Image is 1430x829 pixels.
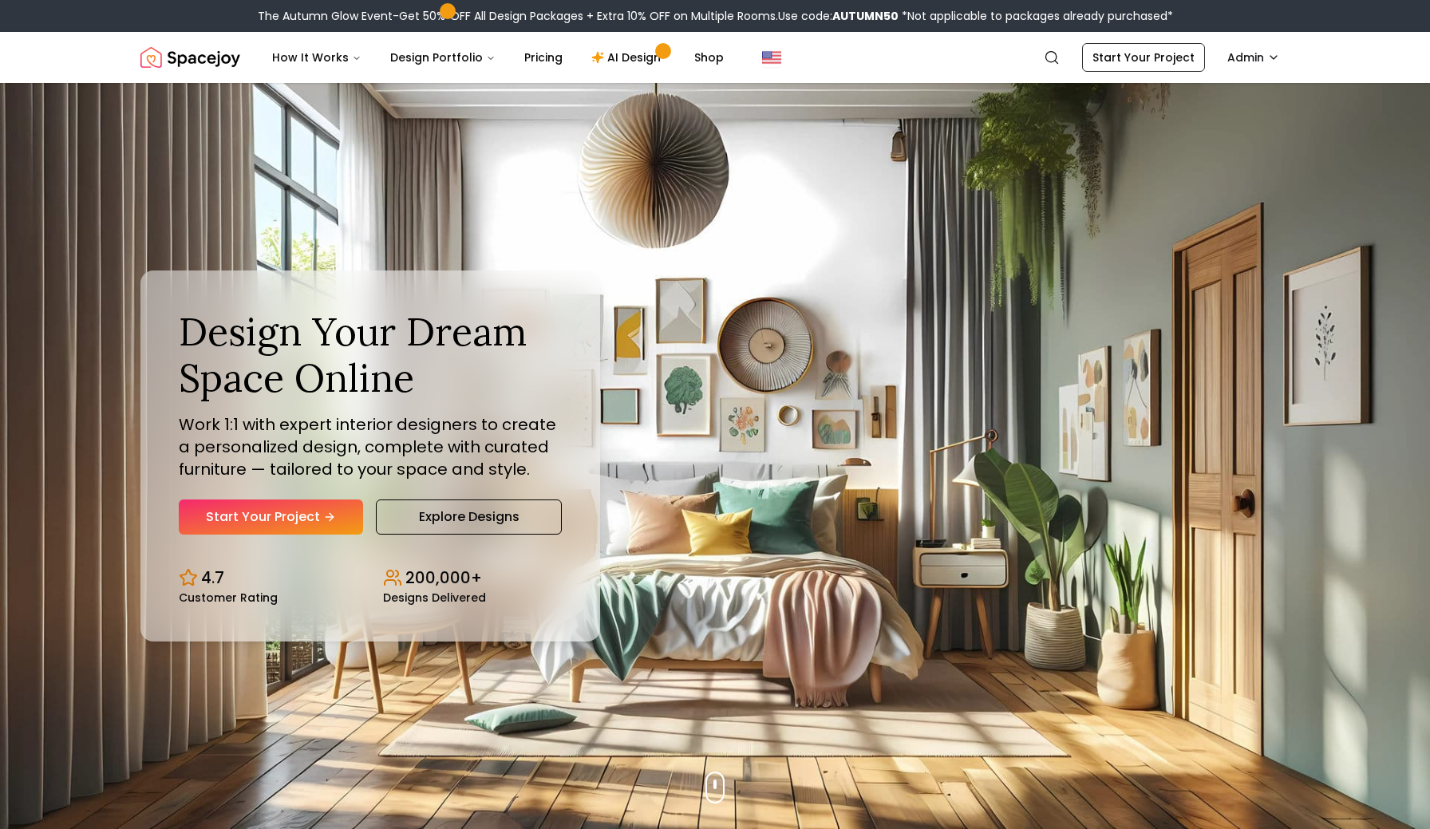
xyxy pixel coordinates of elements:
span: *Not applicable to packages already purchased* [899,8,1173,24]
a: Spacejoy [140,41,240,73]
b: AUTUMN50 [832,8,899,24]
small: Customer Rating [179,592,278,603]
a: Shop [681,41,737,73]
nav: Global [140,32,1290,83]
a: Pricing [512,41,575,73]
button: Admin [1218,43,1290,72]
a: AI Design [579,41,678,73]
img: United States [762,48,781,67]
a: Explore Designs [376,499,562,535]
button: How It Works [259,41,374,73]
p: 4.7 [201,566,224,589]
h1: Design Your Dream Space Online [179,309,562,401]
a: Start Your Project [179,499,363,535]
img: Spacejoy Logo [140,41,240,73]
a: Start Your Project [1082,43,1205,72]
span: Use code: [778,8,899,24]
p: 200,000+ [405,566,482,589]
nav: Main [259,41,737,73]
button: Design Portfolio [377,41,508,73]
div: The Autumn Glow Event-Get 50% OFF All Design Packages + Extra 10% OFF on Multiple Rooms. [258,8,1173,24]
div: Design stats [179,554,562,603]
p: Work 1:1 with expert interior designers to create a personalized design, complete with curated fu... [179,413,562,480]
small: Designs Delivered [383,592,486,603]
